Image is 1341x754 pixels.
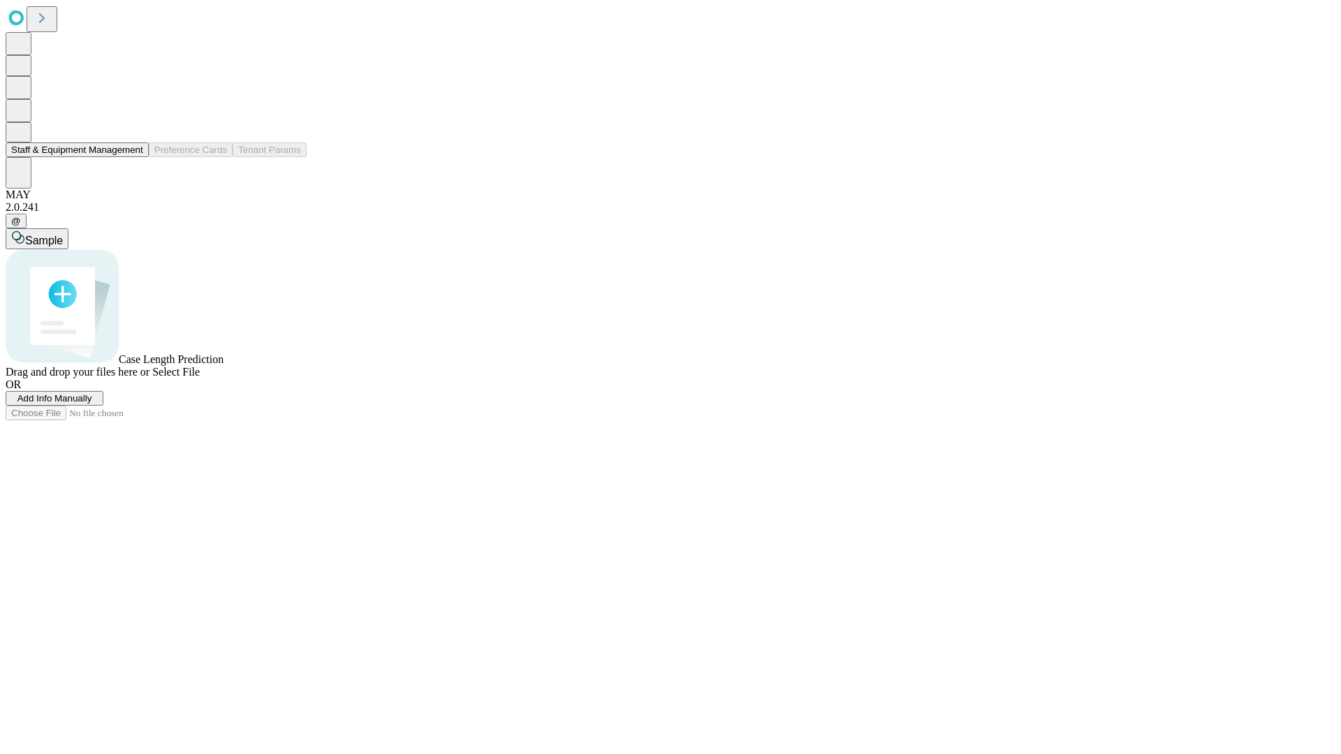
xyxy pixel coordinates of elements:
button: Sample [6,228,68,249]
button: Add Info Manually [6,391,103,406]
span: Add Info Manually [17,393,92,404]
span: Drag and drop your files here or [6,366,149,378]
button: Tenant Params [233,142,307,157]
button: Staff & Equipment Management [6,142,149,157]
span: Case Length Prediction [119,353,223,365]
span: @ [11,216,21,226]
span: OR [6,378,21,390]
div: 2.0.241 [6,201,1335,214]
span: Select File [152,366,200,378]
button: Preference Cards [149,142,233,157]
div: MAY [6,188,1335,201]
span: Sample [25,235,63,246]
button: @ [6,214,27,228]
